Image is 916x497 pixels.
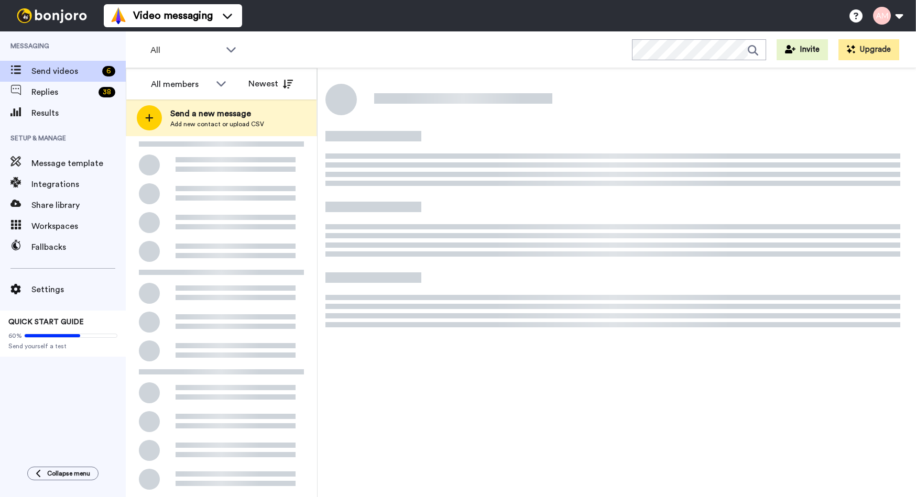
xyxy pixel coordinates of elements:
span: Results [31,107,126,119]
span: Share library [31,199,126,212]
div: 6 [102,66,115,76]
button: Collapse menu [27,467,99,480]
span: 60% [8,332,22,340]
span: Send yourself a test [8,342,117,350]
button: Newest [241,73,301,94]
span: Add new contact or upload CSV [170,120,264,128]
img: vm-color.svg [110,7,127,24]
span: Send videos [31,65,98,78]
span: Video messaging [133,8,213,23]
span: Workspaces [31,220,126,233]
button: Invite [777,39,828,60]
span: All [150,44,221,57]
button: Upgrade [838,39,899,60]
div: 38 [99,87,115,97]
span: Collapse menu [47,469,90,478]
span: QUICK START GUIDE [8,318,84,326]
span: Replies [31,86,94,98]
div: All members [151,78,211,91]
span: Settings [31,283,126,296]
span: Message template [31,157,126,170]
img: bj-logo-header-white.svg [13,8,91,23]
span: Integrations [31,178,126,191]
span: Fallbacks [31,241,126,253]
span: Send a new message [170,107,264,120]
